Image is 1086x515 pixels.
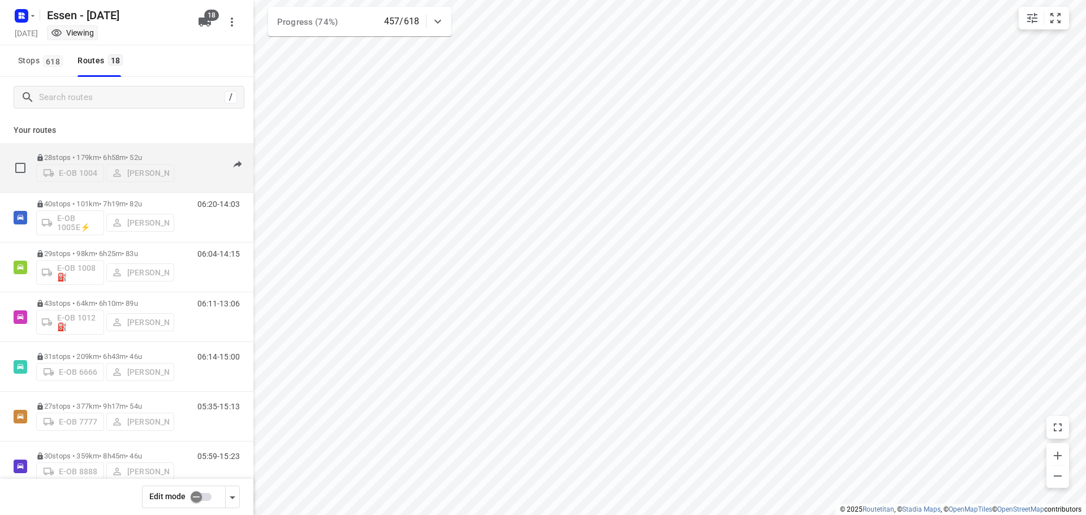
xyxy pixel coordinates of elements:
[193,11,216,33] button: 18
[108,54,123,66] span: 18
[997,505,1044,513] a: OpenStreetMap
[36,299,174,308] p: 43 stops • 64km • 6h10m • 89u
[1021,7,1044,29] button: Map settings
[197,352,240,361] p: 06:14-15:00
[14,124,240,136] p: Your routes
[226,490,239,504] div: Driver app settings
[902,505,941,513] a: Stadia Maps
[204,10,219,21] span: 18
[863,505,894,513] a: Routetitan
[149,492,186,501] span: Edit mode
[384,15,419,28] p: 457/618
[225,91,237,103] div: /
[36,200,174,208] p: 40 stops • 101km • 7h19m • 82u
[197,452,240,461] p: 05:59-15:23
[39,89,225,106] input: Search routes
[36,249,174,258] p: 29 stops • 98km • 6h25m • 83u
[221,11,243,33] button: More
[36,402,174,410] p: 27 stops • 377km • 9h17m • 54u
[840,505,1081,513] li: © 2025 , © , © © contributors
[197,200,240,209] p: 06:20-14:03
[43,55,63,67] span: 618
[197,249,240,258] p: 06:04-14:15
[268,7,451,36] div: Progress (74%)457/618
[51,27,94,38] div: You are currently in view mode. To make any changes, go to edit project.
[949,505,992,513] a: OpenMapTiles
[36,352,174,361] p: 31 stops • 209km • 6h43m • 46u
[197,402,240,411] p: 05:35-15:13
[36,452,174,460] p: 30 stops • 359km • 8h45m • 46u
[9,157,32,179] span: Select
[77,54,126,68] div: Routes
[226,153,249,176] button: Send to driver
[277,17,338,27] span: Progress (74%)
[197,299,240,308] p: 06:11-13:06
[36,153,174,162] p: 28 stops • 179km • 6h58m • 52u
[1044,7,1067,29] button: Fit zoom
[1019,7,1069,29] div: small contained button group
[18,54,66,68] span: Stops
